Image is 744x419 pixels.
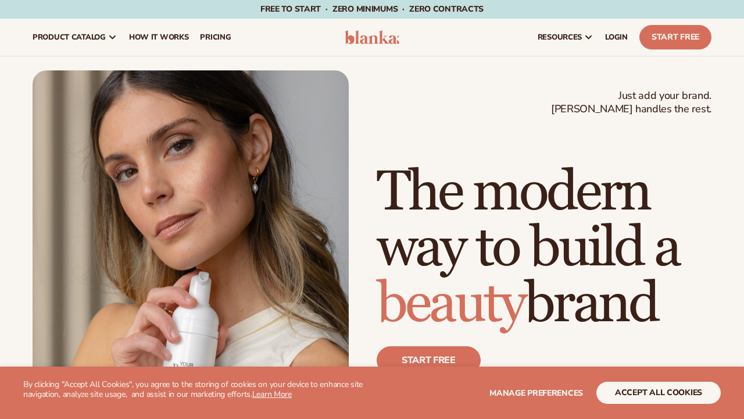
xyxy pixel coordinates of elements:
a: Start Free [639,25,711,49]
a: product catalog [27,19,123,56]
a: Start free [377,346,481,374]
span: resources [538,33,582,42]
h1: The modern way to build a brand [377,165,711,332]
button: Manage preferences [489,382,583,404]
span: pricing [200,33,231,42]
span: Free to start · ZERO minimums · ZERO contracts [260,3,484,15]
img: logo [345,30,399,44]
a: resources [532,19,599,56]
a: LOGIN [599,19,634,56]
span: Just add your brand. [PERSON_NAME] handles the rest. [551,89,711,116]
a: Learn More [252,389,292,400]
a: How It Works [123,19,195,56]
span: product catalog [33,33,106,42]
span: Manage preferences [489,388,583,399]
p: By clicking "Accept All Cookies", you agree to the storing of cookies on your device to enhance s... [23,380,372,400]
a: pricing [194,19,237,56]
button: accept all cookies [596,382,721,404]
span: How It Works [129,33,189,42]
span: LOGIN [605,33,628,42]
span: beauty [377,270,524,338]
